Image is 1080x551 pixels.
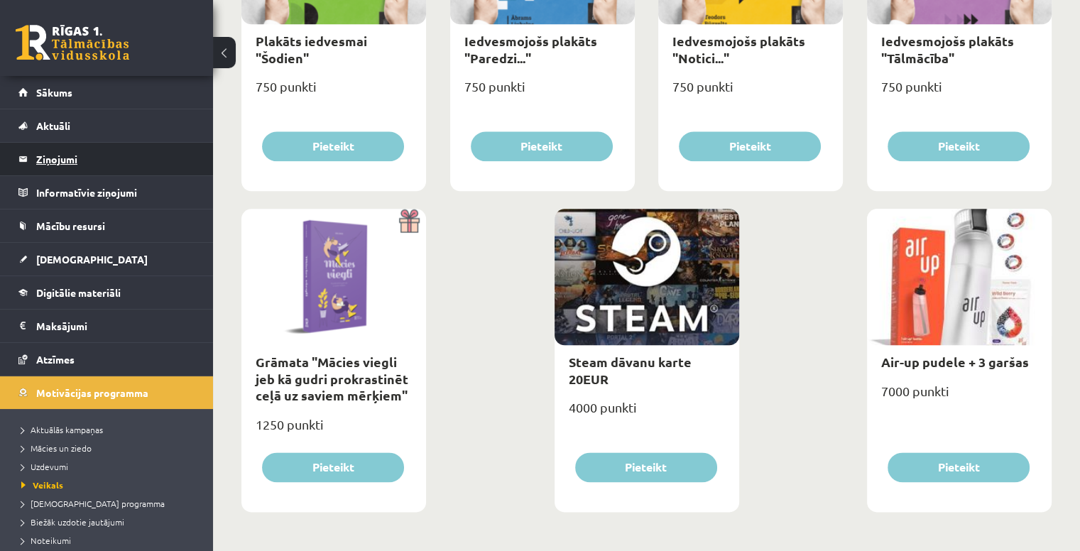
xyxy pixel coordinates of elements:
[18,209,195,242] a: Mācību resursi
[575,452,717,482] button: Pieteikt
[21,442,199,454] a: Mācies un ziedo
[888,131,1030,161] button: Pieteikt
[36,286,121,299] span: Digitālie materiāli
[21,479,199,491] a: Veikals
[36,219,105,232] span: Mācību resursi
[18,243,195,275] a: [DEMOGRAPHIC_DATA]
[450,75,635,110] div: 750 punkti
[18,109,195,142] a: Aktuāli
[672,33,805,65] a: Iedvesmojošs plakāts "Notici..."
[18,76,195,109] a: Sākums
[16,25,129,60] a: Rīgas 1. Tālmācības vidusskola
[569,354,692,386] a: Steam dāvanu karte 20EUR
[18,376,195,409] a: Motivācijas programma
[881,33,1014,65] a: Iedvesmojošs plakāts "Tālmācība"
[262,131,404,161] button: Pieteikt
[21,515,199,528] a: Biežāk uzdotie jautājumi
[18,176,195,209] a: Informatīvie ziņojumi
[18,276,195,309] a: Digitālie materiāli
[21,535,71,546] span: Noteikumi
[394,209,426,233] img: Dāvana ar pārsteigumu
[36,310,195,342] legend: Maksājumi
[18,143,195,175] a: Ziņojumi
[888,452,1030,482] button: Pieteikt
[464,33,597,65] a: Iedvesmojošs plakāts "Paredzi..."
[867,75,1052,110] div: 750 punkti
[21,534,199,547] a: Noteikumi
[18,343,195,376] a: Atzīmes
[241,75,426,110] div: 750 punkti
[679,131,821,161] button: Pieteikt
[21,424,103,435] span: Aktuālās kampaņas
[36,143,195,175] legend: Ziņojumi
[21,516,124,528] span: Biežāk uzdotie jautājumi
[555,395,739,431] div: 4000 punkti
[881,354,1029,370] a: Air-up pudele + 3 garšas
[241,413,426,448] div: 1250 punkti
[21,461,68,472] span: Uzdevumi
[21,423,199,436] a: Aktuālās kampaņas
[471,131,613,161] button: Pieteikt
[256,33,367,65] a: Plakāts iedvesmai "Šodien"
[21,497,199,510] a: [DEMOGRAPHIC_DATA] programma
[867,379,1052,415] div: 7000 punkti
[36,176,195,209] legend: Informatīvie ziņojumi
[21,460,199,473] a: Uzdevumi
[36,86,72,99] span: Sākums
[21,498,165,509] span: [DEMOGRAPHIC_DATA] programma
[36,386,148,399] span: Motivācijas programma
[36,253,148,266] span: [DEMOGRAPHIC_DATA]
[21,442,92,454] span: Mācies un ziedo
[262,452,404,482] button: Pieteikt
[256,354,408,403] a: Grāmata "Mācies viegli jeb kā gudri prokrastinēt ceļā uz saviem mērķiem"
[658,75,843,110] div: 750 punkti
[36,353,75,366] span: Atzīmes
[36,119,70,132] span: Aktuāli
[21,479,63,491] span: Veikals
[18,310,195,342] a: Maksājumi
